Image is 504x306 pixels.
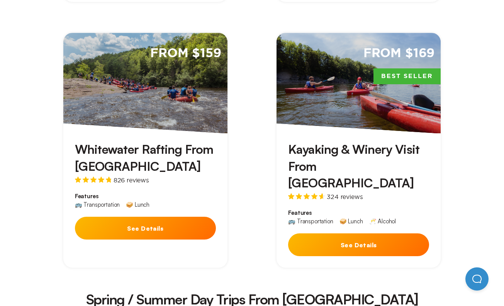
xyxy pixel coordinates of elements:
div: 🚌 Transportation [288,218,333,224]
button: See Details [288,233,429,256]
span: From $159 [150,45,221,62]
div: 🥪 Lunch [126,202,149,207]
span: 324 reviews [327,194,363,200]
iframe: Help Scout Beacon - Open [465,267,489,291]
span: Features [75,192,216,200]
span: Features [288,209,429,217]
a: From $169Best SellerKayaking & Winery Visit From [GEOGRAPHIC_DATA]324 reviewsFeatures🚌 Transporta... [277,33,441,268]
span: 826 reviews [114,177,149,183]
div: 🥪 Lunch [339,218,363,224]
button: See Details [75,217,216,240]
a: From $159Whitewater Rafting From [GEOGRAPHIC_DATA]826 reviewsFeatures🚌 Transportation🥪 LunchSee D... [63,33,227,268]
span: From $169 [363,45,435,62]
span: Best Seller [373,68,441,85]
h3: Kayaking & Winery Visit From [GEOGRAPHIC_DATA] [288,141,429,191]
h3: Whitewater Rafting From [GEOGRAPHIC_DATA] [75,141,216,174]
div: 🥂 Alcohol [369,218,396,224]
div: 🚌 Transportation [75,202,120,207]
